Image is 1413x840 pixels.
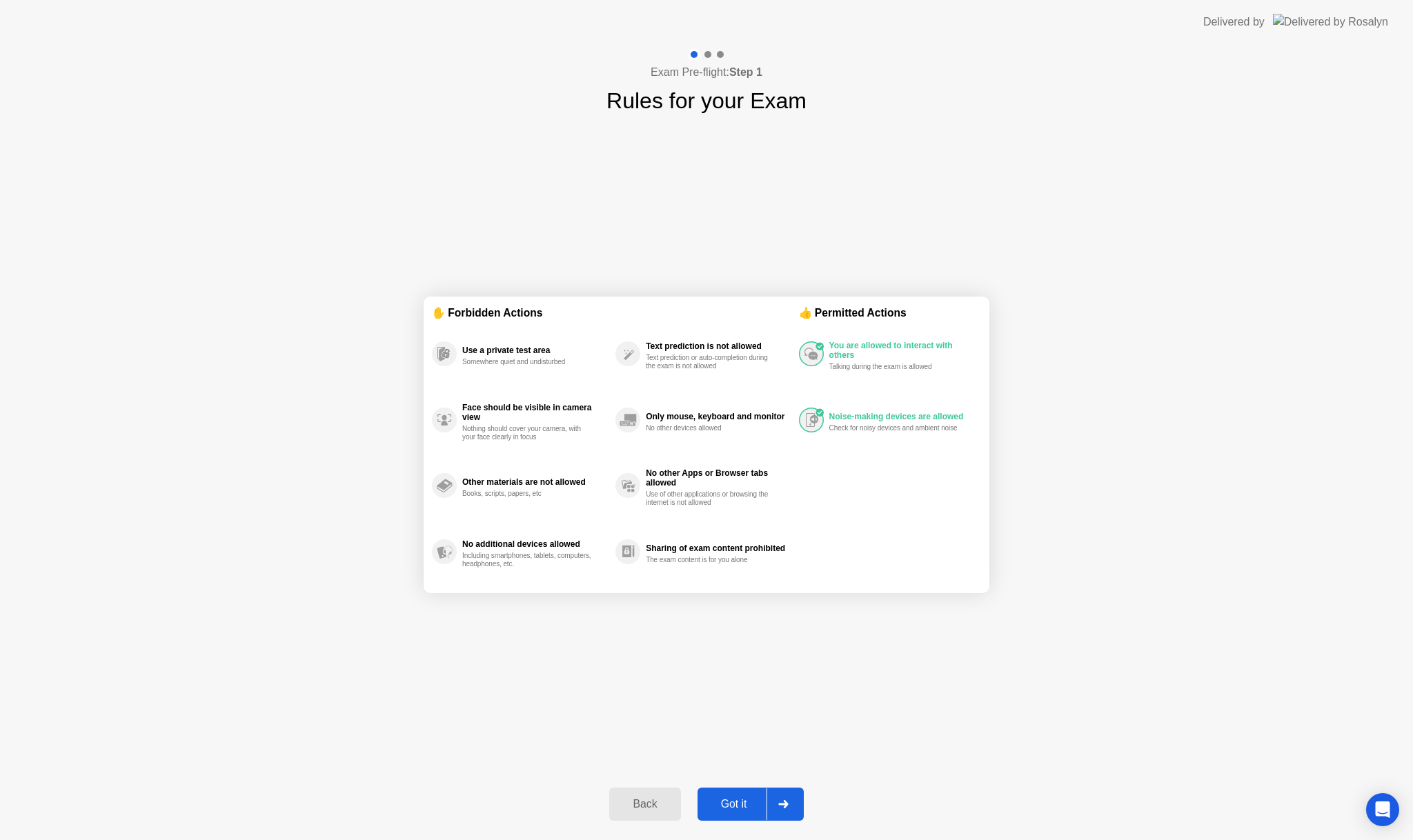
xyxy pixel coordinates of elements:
h4: Exam Pre-flight: [651,64,762,81]
div: You are allowed to interact with others [829,341,974,360]
div: 👍 Permitted Actions [799,305,981,321]
div: Use of other applications or browsing the internet is not allowed [646,490,776,507]
div: Back [613,798,676,810]
div: No other devices allowed [646,424,776,432]
h1: Rules for your Exam [606,84,807,117]
div: No other Apps or Browser tabs allowed [646,468,791,488]
div: Use a private test area [462,346,609,355]
button: Back [609,788,680,821]
div: No additional devices allowed [462,539,609,549]
img: Delivered by Rosalyn [1273,14,1388,30]
div: Books, scripts, papers, etc [462,490,593,498]
div: ✋ Forbidden Actions [432,305,799,321]
div: Talking during the exam is allowed [829,363,960,371]
div: Text prediction or auto-completion during the exam is not allowed [646,354,776,370]
div: Check for noisy devices and ambient noise [829,424,960,432]
div: Open Intercom Messenger [1366,793,1399,826]
button: Got it [698,788,804,821]
div: Text prediction is not allowed [646,341,791,351]
b: Step 1 [729,66,762,78]
div: Other materials are not allowed [462,477,609,487]
div: Nothing should cover your camera, with your face clearly in focus [462,425,593,441]
div: Face should be visible in camera view [462,403,609,422]
div: Only mouse, keyboard and monitor [646,412,791,421]
div: The exam content is for you alone [646,556,776,564]
div: Somewhere quiet and undisturbed [462,358,593,366]
div: Noise-making devices are allowed [829,412,974,421]
div: Got it [702,798,767,810]
div: Sharing of exam content prohibited [646,543,791,553]
div: Delivered by [1203,14,1265,30]
div: Including smartphones, tablets, computers, headphones, etc. [462,552,593,568]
